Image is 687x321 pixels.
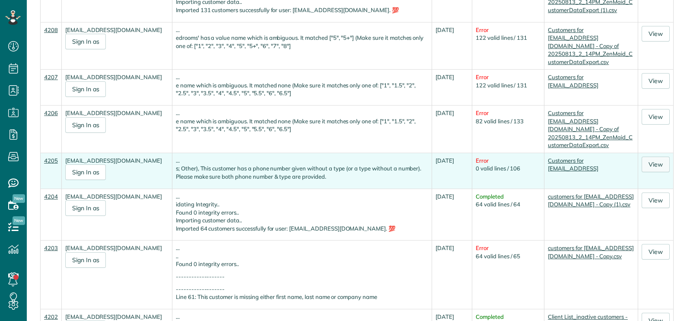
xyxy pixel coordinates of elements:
[548,73,634,89] a: Customers for [EMAIL_ADDRESS]
[44,244,58,251] a: 4203
[476,81,541,90] div: 122 valid lines / 131
[548,109,634,149] a: Customers for [EMAIL_ADDRESS][DOMAIN_NAME] - Copy of 20250813_2_14PM_ZenMaid_CustomerDataExport.csv
[432,153,472,189] td: [DATE]
[548,193,634,209] a: customers for [EMAIL_ADDRESS][DOMAIN_NAME] - Copy (1).csv
[172,69,432,105] td: ...
[44,193,58,200] a: 4204
[44,157,58,164] a: 4205
[476,244,489,251] span: Error
[61,69,172,105] td: [EMAIL_ADDRESS][DOMAIN_NAME]
[176,117,428,133] p: e name which is ambiguous. It matched none (Make sure it matches only one of: ["1", "1.5", "2", "...
[61,240,172,308] td: [EMAIL_ADDRESS][DOMAIN_NAME]
[176,200,428,232] p: idating Integrity.. Found 0 integrity errors.. Importing customer data.. Imported 64 customers su...
[642,73,670,89] a: View
[65,164,106,180] a: Sign In as
[176,252,428,268] p: .. Found 0 integrity errors..
[432,69,472,105] td: [DATE]
[172,153,432,189] td: ...
[65,81,106,97] a: Sign In as
[548,244,634,260] a: customers for [EMAIL_ADDRESS][DOMAIN_NAME] - Copy.csv
[548,157,634,173] a: Customers for [EMAIL_ADDRESS]
[476,193,504,200] span: Completed
[476,117,541,125] div: 82 valid lines / 133
[642,193,670,208] a: View
[172,22,432,70] td: ...
[476,34,541,42] div: 122 valid lines / 131
[642,26,670,42] a: View
[176,34,428,50] p: edrooms' has a value name which is ambiguous. It matched ["5", "5+"] (Make sure it matches only o...
[642,157,670,172] a: View
[65,200,106,216] a: Sign In as
[476,200,541,209] div: 64 valid lines / 64
[176,81,428,97] p: e name which is ambiguous. It matched none (Make sure it matches only one of: ["1", "1.5", "2", "...
[61,105,172,153] td: [EMAIL_ADDRESS][DOMAIN_NAME]
[432,22,472,70] td: [DATE]
[548,26,634,66] a: Customers for [EMAIL_ADDRESS][DOMAIN_NAME] - Copy of 20250813_2_14PM_ZenMaid_CustomerDataExport.csv
[432,240,472,308] td: [DATE]
[642,244,670,260] a: View
[61,153,172,189] td: [EMAIL_ADDRESS][DOMAIN_NAME]
[176,164,428,180] p: s; Other), This customer has a phone number given without a type (or a type without a number). Pl...
[44,26,58,33] a: 4208
[13,194,25,203] span: New
[476,164,541,173] div: 0 valid lines / 106
[172,240,432,308] td: ...
[432,189,472,241] td: [DATE]
[65,117,106,133] a: Sign In as
[65,252,106,268] a: Sign In as
[176,273,428,281] p: -------------------
[44,74,58,80] a: 4207
[65,34,106,49] a: Sign In as
[476,157,489,164] span: Error
[176,285,428,301] p: ------------------- Line 61: This customer is missing either first name, last name or company name
[476,313,504,320] span: Completed
[44,109,58,116] a: 4206
[642,109,670,125] a: View
[432,105,472,153] td: [DATE]
[476,109,489,116] span: Error
[44,313,58,320] a: 4202
[172,189,432,241] td: ...
[476,74,489,80] span: Error
[61,189,172,241] td: [EMAIL_ADDRESS][DOMAIN_NAME]
[476,26,489,33] span: Error
[476,252,541,260] div: 64 valid lines / 65
[172,105,432,153] td: ...
[13,216,25,225] span: New
[61,22,172,70] td: [EMAIL_ADDRESS][DOMAIN_NAME]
